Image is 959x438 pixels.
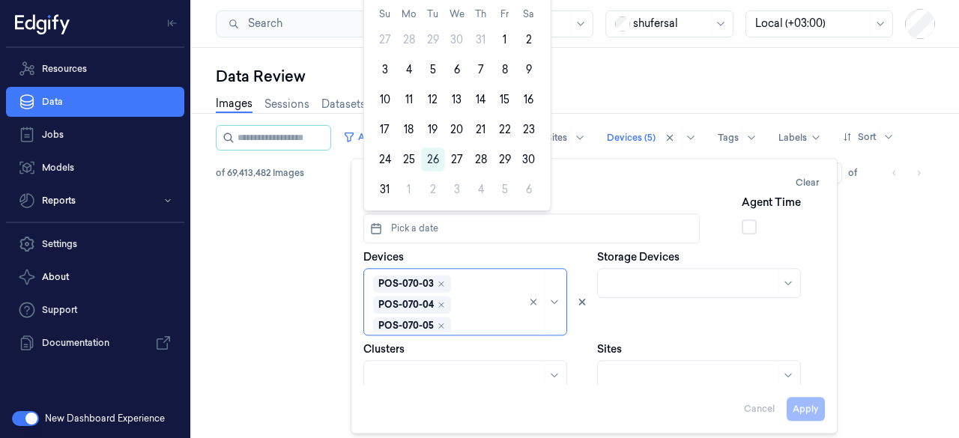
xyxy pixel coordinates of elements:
[373,118,397,142] button: Sunday, August 17th, 2025
[6,229,184,259] a: Settings
[378,298,434,311] div: POS-070-04
[216,166,304,180] span: of 69,413,482 Images
[373,58,397,82] button: Sunday, August 3rd, 2025
[437,300,446,309] div: Remove ,POS-070-04
[517,177,541,201] button: Saturday, September 6th, 2025
[397,147,421,171] button: Monday, August 25th, 2025
[216,96,252,113] a: Images
[445,88,469,112] button: Wednesday, August 13th, 2025
[373,28,397,52] button: Sunday, July 27th, 2025
[216,66,935,87] div: Data Review
[6,328,184,358] a: Documentation
[397,177,421,201] button: Monday, September 1st, 2025
[437,279,446,288] div: Remove ,POS-070-03
[493,177,517,201] button: Friday, September 5th, 2025
[378,319,434,332] div: POS-070-05
[160,11,184,35] button: Toggle Navigation
[397,88,421,112] button: Monday, August 11th, 2025
[469,7,493,22] th: Thursday
[469,58,493,82] button: Thursday, August 7th, 2025
[884,162,929,183] nav: pagination
[363,249,404,264] label: Devices
[421,147,445,171] button: Today, Tuesday, August 26th, 2025
[445,58,469,82] button: Wednesday, August 6th, 2025
[373,147,397,171] button: Sunday, August 24th, 2025
[373,7,541,201] table: August 2025
[421,28,445,52] button: Tuesday, July 29th, 2025
[242,16,282,31] span: Search
[6,153,184,183] a: Models
[517,88,541,112] button: Saturday, August 16th, 2025
[469,118,493,142] button: Thursday, August 21st, 2025
[469,147,493,171] button: Thursday, August 28th, 2025
[397,58,421,82] button: Monday, August 4th, 2025
[469,28,493,52] button: Thursday, July 31st, 2025
[790,171,825,195] button: Clear
[517,7,541,22] th: Saturday
[6,87,184,117] a: Data
[6,54,184,84] a: Resources
[397,7,421,22] th: Monday
[493,88,517,112] button: Friday, August 15th, 2025
[6,186,184,216] button: Reports
[373,177,397,201] button: Sunday, August 31st, 2025
[421,118,445,142] button: Tuesday, August 19th, 2025
[742,195,801,210] label: Agent Time
[469,177,493,201] button: Thursday, September 4th, 2025
[493,7,517,22] th: Friday
[321,97,366,112] a: Datasets
[337,125,403,149] button: All Filters
[597,249,680,264] label: Storage Devices
[445,7,469,22] th: Wednesday
[493,118,517,142] button: Friday, August 22nd, 2025
[517,28,541,52] button: Saturday, August 2nd, 2025
[493,28,517,52] button: Friday, August 1st, 2025
[469,88,493,112] button: Thursday, August 14th, 2025
[421,58,445,82] button: Tuesday, August 5th, 2025
[6,120,184,150] a: Jobs
[378,277,434,291] div: POS-070-03
[437,321,446,330] div: Remove ,POS-070-05
[445,28,469,52] button: Wednesday, July 30th, 2025
[6,295,184,325] a: Support
[397,118,421,142] button: Monday, August 18th, 2025
[445,177,469,201] button: Wednesday, September 3rd, 2025
[517,58,541,82] button: Saturday, August 9th, 2025
[363,213,700,243] button: Pick a date
[517,147,541,171] button: Saturday, August 30th, 2025
[445,147,469,171] button: Wednesday, August 27th, 2025
[363,171,825,195] div: Filter
[517,118,541,142] button: Saturday, August 23rd, 2025
[421,88,445,112] button: Tuesday, August 12th, 2025
[373,7,397,22] th: Sunday
[493,147,517,171] button: Friday, August 29th, 2025
[597,341,622,356] label: Sites
[421,177,445,201] button: Tuesday, September 2nd, 2025
[373,88,397,112] button: Sunday, August 10th, 2025
[493,58,517,82] button: Friday, August 8th, 2025
[363,341,405,356] label: Clusters
[445,118,469,142] button: Wednesday, August 20th, 2025
[421,7,445,22] th: Tuesday
[264,97,309,112] a: Sessions
[216,10,408,37] button: Search⌘K
[388,222,438,235] span: Pick a date
[848,166,872,180] span: of
[6,262,184,292] button: About
[397,28,421,52] button: Monday, July 28th, 2025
